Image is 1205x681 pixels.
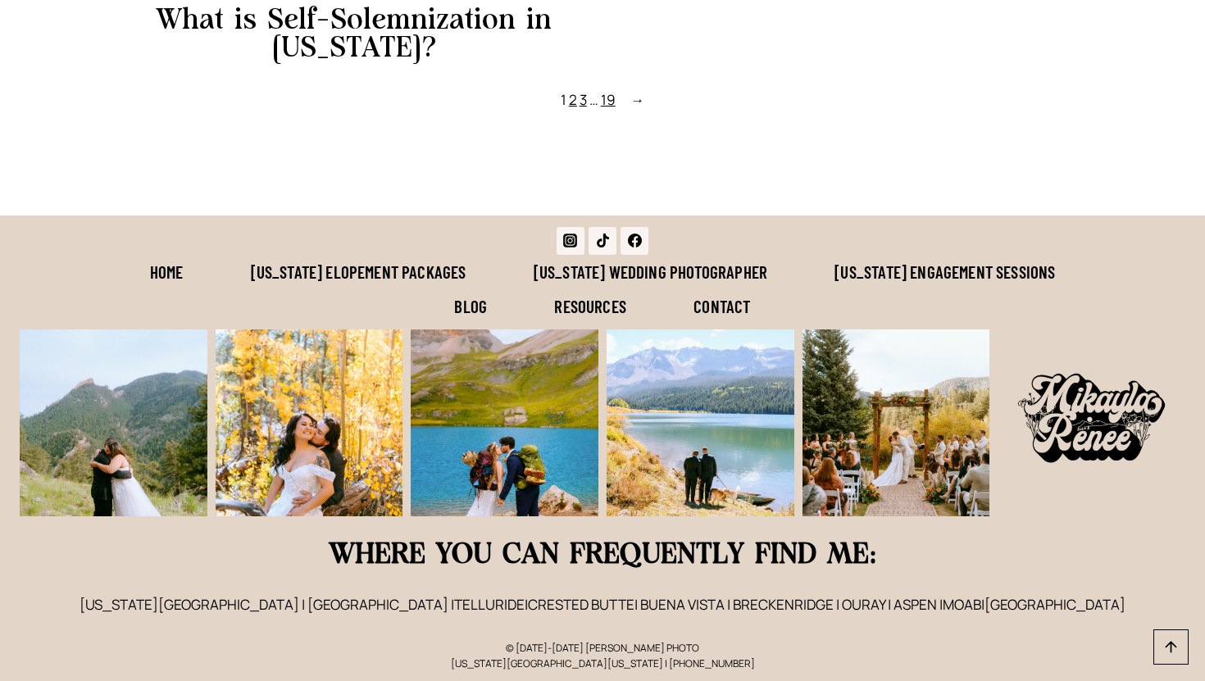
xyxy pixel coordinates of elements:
[20,593,1185,615] p: [US_STATE][GEOGRAPHIC_DATA] | [GEOGRAPHIC_DATA] | | | BUENA VISTA | BRECKENRIDGE | OURAY | ASPEN | |
[216,255,499,289] a: [US_STATE] Elopement Packages
[454,595,525,614] a: TELLURIDE
[521,289,660,324] a: Resources
[621,227,648,255] a: Facebook
[943,595,981,614] a: MOAB
[113,89,1092,111] nav: Pagination
[116,255,216,289] a: Home
[561,90,566,109] span: 1
[630,89,644,111] span: →
[93,640,1112,671] p: © [DATE]-[DATE] [PERSON_NAME] PHOTO [US_STATE][GEOGRAPHIC_DATA][US_STATE] | [PHONE_NUMBER]
[528,595,634,614] a: CRESTED BUTTE
[500,255,802,289] a: [US_STATE] Wedding Photographer
[589,227,616,255] a: TikTok
[557,227,584,255] a: Instagram
[601,90,616,109] a: 19
[93,255,1112,324] nav: Footer Navigation
[589,90,598,109] span: …
[580,90,587,109] a: 3
[801,255,1089,289] a: [US_STATE] Engagement Sessions
[329,541,877,569] strong: WHERE YOU CAN FREQUENTLY FIND ME:
[622,89,644,111] a: Next Page
[660,289,784,324] a: Contact
[569,90,577,109] a: 2
[113,7,593,62] a: What is Self-Solemnization in [US_STATE]?
[421,289,521,324] a: Blog
[984,595,1125,614] a: [GEOGRAPHIC_DATA]
[1153,629,1189,665] a: Scroll to top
